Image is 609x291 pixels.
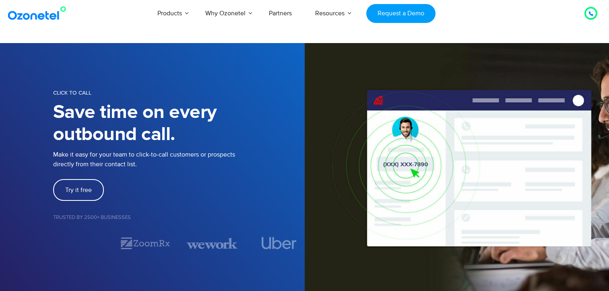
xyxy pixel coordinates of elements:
p: Make it easy for your team to click-to-call customers or prospects directly from their contact list. [53,150,305,169]
img: uber [262,237,297,249]
img: zoomrx [120,236,171,250]
span: CLICK TO CALL [53,89,91,96]
a: Try it free [53,179,104,201]
div: 1 / 7 [53,238,104,248]
a: Request a Demo [366,4,435,23]
span: Try it free [65,187,92,193]
h5: Trusted by 2500+ Businesses [53,215,305,220]
h1: Save time on every outbound call. [53,101,305,146]
div: 4 / 7 [254,237,304,249]
div: 2 / 7 [120,236,171,250]
img: wework [187,236,237,250]
div: Image Carousel [53,236,305,250]
div: 3 / 7 [187,236,237,250]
